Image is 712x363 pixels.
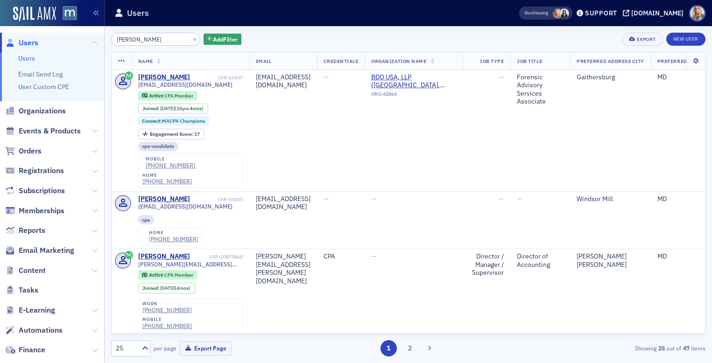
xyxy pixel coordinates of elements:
div: Connect: [138,116,210,126]
span: Email Marketing [19,245,74,256]
a: Email Marketing [5,245,74,256]
a: Active CPA Member [142,92,193,98]
button: Export [622,33,663,46]
button: 2 [402,340,418,356]
span: Events & Products [19,126,81,136]
span: Tasks [19,285,38,295]
span: — [371,195,376,203]
span: — [517,195,522,203]
div: Forensic Advisory Services Associate [517,73,564,106]
strong: 47 [681,344,691,352]
div: USR-53835 [191,196,243,202]
div: [PERSON_NAME][EMAIL_ADDRESS][PERSON_NAME][DOMAIN_NAME] [256,252,310,285]
a: Subscriptions [5,186,65,196]
a: Organizations [5,106,66,116]
span: Memberships [19,206,64,216]
a: User Custom CPE [18,83,69,91]
span: Connect : [142,118,162,124]
div: home [149,230,198,236]
div: USR-65437 [191,75,243,81]
div: work [142,301,192,307]
a: Registrations [5,166,64,176]
span: BDO USA, LLP (Baltimore, MD) [371,73,456,90]
span: Viewing [524,10,548,16]
div: (10yrs 4mos) [160,105,204,112]
div: Also [524,10,533,16]
div: CPA [324,252,359,261]
span: — [499,195,504,203]
a: [PERSON_NAME] [138,195,190,203]
span: Subscriptions [19,186,65,196]
div: Active: Active: CPA Member [138,270,197,279]
span: — [324,73,329,81]
a: [PHONE_NUMBER] [142,322,192,329]
span: Finance [19,345,45,355]
div: [PHONE_NUMBER] [142,307,192,314]
div: Gaithersburg [577,73,644,82]
span: Credentials [324,58,359,64]
div: [EMAIL_ADDRESS][DOMAIN_NAME] [256,195,310,211]
span: CPA Member [164,92,193,99]
div: 17 [150,132,200,137]
a: [PHONE_NUMBER] [142,178,192,185]
span: Organization Name [371,58,426,64]
span: E-Learning [19,305,55,315]
a: BDO USA, LLP ([GEOGRAPHIC_DATA], [GEOGRAPHIC_DATA]) [371,73,456,90]
span: Name [138,58,153,64]
img: SailAMX [13,7,56,21]
span: Job Title [517,58,542,64]
span: Email [256,58,272,64]
a: [PHONE_NUMBER] [149,236,198,243]
input: Search… [111,33,200,46]
span: Orders [19,146,42,156]
div: Active: Active: CPA Member [138,91,197,100]
h1: Users [127,7,149,19]
span: Profile [689,5,705,21]
div: Windsor Mill [577,195,644,203]
div: [PHONE_NUMBER] [146,162,195,169]
a: Finance [5,345,45,355]
span: Rebekah Olson [553,8,563,18]
a: Events & Products [5,126,81,136]
a: Connect:MACPA Champions [142,118,205,124]
span: Add Filter [213,35,238,43]
a: Memberships [5,206,64,216]
div: Joined: 2025-04-03 00:00:00 [138,283,195,293]
a: Orders [5,146,42,156]
span: Job Type [479,58,504,64]
div: Export [637,37,656,42]
span: Registrations [19,166,64,176]
a: [PERSON_NAME] [138,252,190,261]
div: USR-20879868 [191,254,243,260]
a: Reports [5,225,45,236]
a: E-Learning [5,305,55,315]
a: Email Send Log [18,70,63,78]
div: [EMAIL_ADDRESS][DOMAIN_NAME] [256,73,310,90]
span: Active [149,92,164,99]
div: [DOMAIN_NAME] [631,9,684,17]
div: mobile [142,317,192,322]
span: — [324,195,329,203]
span: — [371,252,376,260]
span: Users [19,38,38,48]
a: Tasks [5,285,38,295]
span: Reports [19,225,45,236]
span: [PERSON_NAME][EMAIL_ADDRESS][PERSON_NAME][DOMAIN_NAME] [138,261,243,268]
div: [PERSON_NAME] [138,73,190,82]
a: New User [666,33,705,46]
div: home [142,173,192,178]
div: [PERSON_NAME] [PERSON_NAME] [577,252,644,269]
div: (4mos) [160,285,190,291]
a: Active CPA Member [142,272,193,278]
div: Joined: 2015-03-31 00:00:00 [138,104,208,114]
span: [DATE] [160,285,175,291]
strong: 25 [656,344,666,352]
span: [DATE] [160,105,175,112]
div: Director of Accounting [517,252,564,269]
